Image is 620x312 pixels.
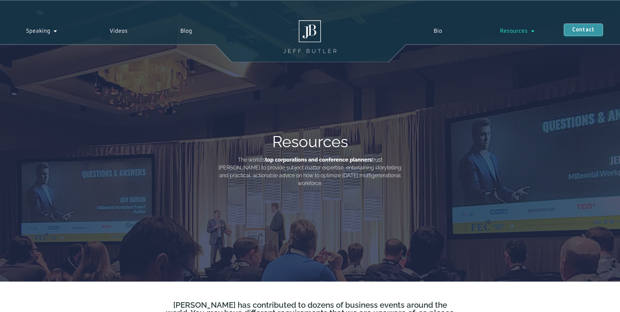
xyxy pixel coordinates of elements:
[265,157,372,163] b: top corporations and conference planners
[405,24,564,39] nav: Menu
[272,134,348,149] h1: Resources
[154,24,219,39] a: Blog
[471,24,564,39] a: Resources
[84,24,154,39] a: Videos
[217,156,403,187] p: The world’s trust [PERSON_NAME] to provide subject matter expertise, entertaining storytelling an...
[564,24,603,36] a: Contact
[572,27,595,32] span: Contact
[405,24,471,39] a: Bio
